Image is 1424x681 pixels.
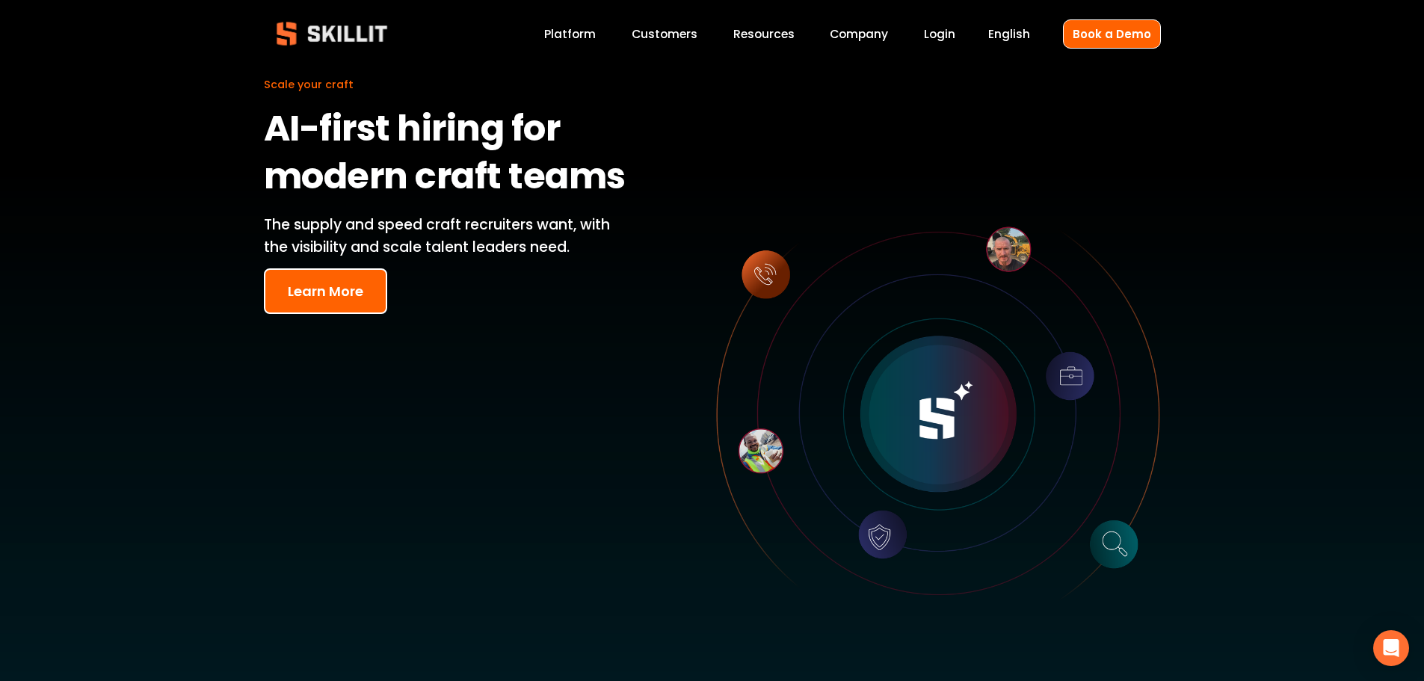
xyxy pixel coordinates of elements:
[733,24,795,44] a: folder dropdown
[830,24,888,44] a: Company
[264,77,354,92] span: Scale your craft
[632,24,697,44] a: Customers
[264,101,626,210] strong: AI-first hiring for modern craft teams
[544,24,596,44] a: Platform
[264,11,400,56] img: Skillit
[924,24,955,44] a: Login
[1063,19,1161,49] a: Book a Demo
[733,25,795,43] span: Resources
[988,25,1030,43] span: English
[988,24,1030,44] div: language picker
[264,214,633,259] p: The supply and speed craft recruiters want, with the visibility and scale talent leaders need.
[264,268,387,314] button: Learn More
[1373,630,1409,666] div: Open Intercom Messenger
